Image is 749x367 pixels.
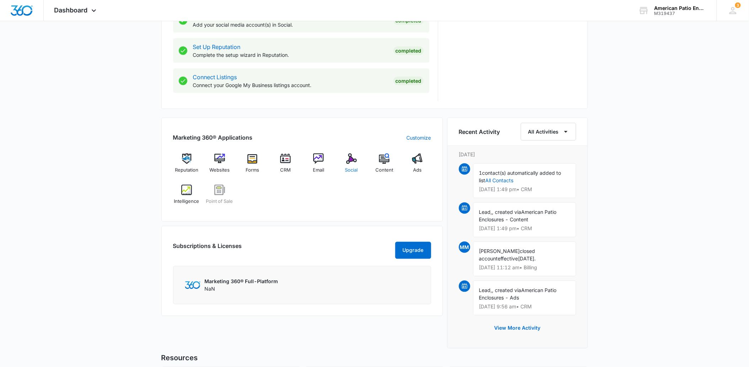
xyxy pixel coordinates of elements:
[161,353,588,363] h5: Resources
[735,2,741,8] div: notifications count
[206,153,233,179] a: Websites
[173,134,253,142] h2: Marketing 360® Applications
[175,167,198,174] span: Reputation
[521,123,576,141] button: All Activities
[479,187,570,192] p: [DATE] 1:49 pm • CRM
[654,11,706,16] div: account id
[492,287,521,293] span: , created via
[413,167,422,174] span: Ads
[518,256,536,262] span: [DATE].
[209,167,230,174] span: Websites
[280,167,291,174] span: CRM
[479,209,492,215] span: Lead,
[272,153,299,179] a: CRM
[394,47,424,55] div: Completed
[371,153,398,179] a: Content
[313,167,324,174] span: Email
[407,134,431,142] a: Customize
[174,198,199,205] span: Intelligence
[345,167,358,174] span: Social
[479,304,570,309] p: [DATE] 9:56 am • CRM
[54,6,88,14] span: Dashboard
[173,242,242,256] h2: Subscriptions & Licenses
[193,21,388,28] p: Add your social media account(s) in Social.
[492,209,521,215] span: , created via
[498,256,518,262] span: effective
[479,248,520,254] span: [PERSON_NAME]
[205,278,278,285] p: Marketing 360® Full-Platform
[487,320,548,337] button: View More Activity
[193,51,388,59] p: Complete the setup wizard in Reputation.
[404,153,431,179] a: Ads
[459,151,576,158] p: [DATE]
[735,2,741,8] span: 3
[206,185,233,210] a: Point of Sale
[193,81,388,89] p: Connect your Google My Business listings account.
[185,281,200,289] img: Marketing 360 Logo
[173,185,200,210] a: Intelligence
[486,178,514,184] a: All Contacts
[305,153,332,179] a: Email
[205,278,278,293] div: NaN
[173,153,200,179] a: Reputation
[246,167,259,174] span: Forms
[654,5,706,11] div: account name
[479,287,492,293] span: Lead,
[459,128,500,136] h6: Recent Activity
[193,43,241,50] a: Set Up Reputation
[206,198,233,205] span: Point of Sale
[239,153,266,179] a: Forms
[394,77,424,85] div: Completed
[479,265,570,270] p: [DATE] 11:12 am • Billing
[479,170,482,176] span: 1
[459,242,470,253] span: MM
[375,167,393,174] span: Content
[479,226,570,231] p: [DATE] 1:49 pm • CRM
[193,74,237,81] a: Connect Listings
[479,170,561,184] span: contact(s) automatically added to list
[338,153,365,179] a: Social
[395,242,431,259] button: Upgrade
